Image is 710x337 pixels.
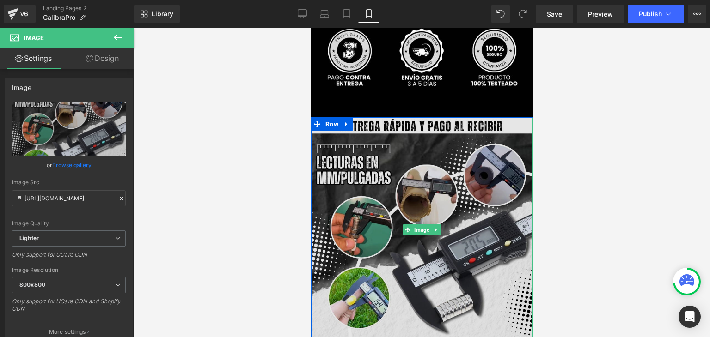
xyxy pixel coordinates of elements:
p: More settings [49,328,86,336]
div: Open Intercom Messenger [679,306,701,328]
div: Image Resolution [12,267,126,273]
div: Only support for UCare CDN [12,251,126,265]
a: Browse gallery [52,157,92,173]
button: Redo [514,5,532,23]
div: Image Quality [12,220,126,227]
span: Row [12,89,30,103]
div: Image [12,78,31,91]
span: Row [12,90,30,103]
div: Image Src [12,179,126,186]
div: Only support for UCare CDN and Shopify CDN [12,298,126,319]
span: Library [152,10,173,18]
input: Link [12,190,126,206]
span: CalibraPro [43,14,75,21]
button: Publish [628,5,684,23]
span: Image [24,34,44,42]
a: Mobile [358,5,380,23]
a: Landing Pages [43,5,134,12]
span: Save [547,9,562,19]
button: More [688,5,706,23]
a: Expand / Collapse [121,197,130,208]
button: Undo [491,5,510,23]
a: Desktop [291,5,313,23]
span: Preview [588,9,613,19]
div: v6 [18,8,30,20]
a: New Library [134,5,180,23]
span: Image [101,197,120,208]
a: Expand / Collapse [30,89,42,103]
a: Design [69,48,136,69]
b: Lighter [19,235,39,241]
a: Preview [577,5,624,23]
a: v6 [4,5,36,23]
span: Publish [639,10,662,18]
a: Expand / Collapse [30,90,42,103]
div: or [12,160,126,170]
a: Laptop [313,5,336,23]
b: 800x800 [19,281,45,288]
a: Tablet [336,5,358,23]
